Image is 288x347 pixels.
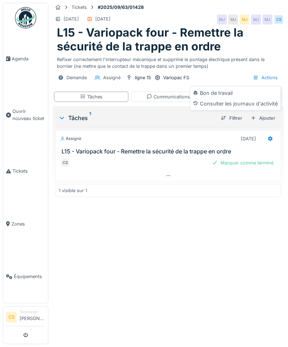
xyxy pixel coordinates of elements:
[11,221,45,227] span: Zones
[59,187,87,194] div: 1 visible sur 1
[12,168,45,174] span: Tickets
[274,15,284,25] div: CS
[163,74,189,81] div: Variopac FS
[135,74,151,81] div: ligne 15
[251,15,261,25] div: MJ
[64,16,79,22] div: [DATE]
[71,4,87,11] div: Tickets
[146,93,190,100] div: Communications
[62,148,278,155] h3: L15 - Variopack four - Remettre la sécurité de la trappe en ordre
[12,55,45,62] span: Agenda
[103,74,121,81] div: Assigné
[14,273,45,280] span: Équipements
[192,98,279,109] div: Consulter les journaux d'activité
[15,7,36,28] img: Badge_color-CXgf-gQk.svg
[6,312,17,322] li: CS
[217,15,227,25] div: MJ
[228,15,238,25] div: MJ
[209,158,276,168] div: Marquer comme terminé
[218,113,245,123] div: Filtrer
[12,108,45,121] span: Ouvrir nouveau ticket
[240,15,250,25] div: MJ
[80,93,102,100] div: Tâches
[20,309,45,325] li: [PERSON_NAME]
[262,15,272,25] div: MJ
[60,158,70,168] div: CS
[250,72,281,83] div: Actions
[20,309,45,315] div: Technicien
[192,88,279,98] div: Bon de travail
[66,74,87,81] div: Demande
[89,114,91,122] sup: 1
[57,53,279,70] div: Refixer correctement l'interrupteur mécanique et supprimé le pontage électrique présent dans le b...
[60,136,81,142] div: Assigné
[57,26,279,53] h1: L15 - Variopack four - Remettre la sécurité de la trappe en ordre
[58,114,215,122] div: Tâches
[241,135,256,142] div: [DATE]
[248,113,278,123] div: Ajouter
[95,16,111,22] div: [DATE]
[95,4,146,11] strong: #2025/09/63/01428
